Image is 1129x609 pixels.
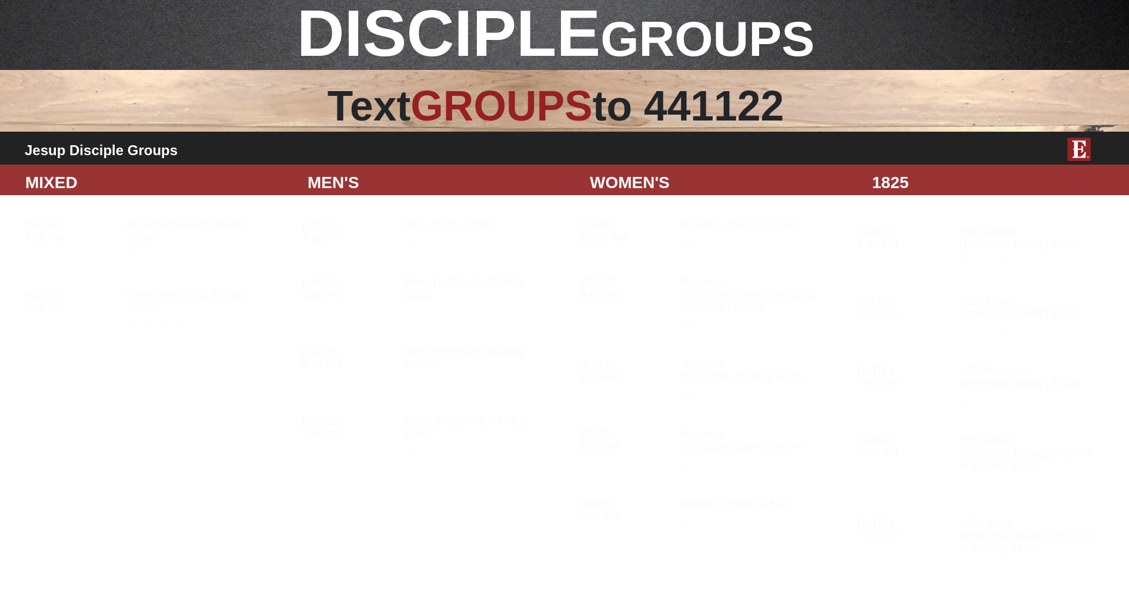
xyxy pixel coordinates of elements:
strong: In Person [416,447,453,457]
strong: In Person [693,517,731,526]
h4: Mens [PERSON_NAME] 31545 [404,346,538,387]
h4: Womens Duke 31546 [682,498,816,527]
img: E-icon-fireweed-White-TM.png [1067,138,1091,161]
h4: [DATE] 7:00 PM [858,296,951,321]
h4: Mens [PERSON_NAME] 31545 [404,416,538,457]
div: WOMEN'S [581,170,863,195]
strong: Childcare [132,320,170,330]
h4: [DATE] 6:30 PM [302,346,396,372]
h4: Womens [PERSON_NAME]/[PERSON_NAME] 31545 [682,276,816,330]
h4: 1825 Mixed [PERSON_NAME] 32223 [960,296,1094,337]
h4: [DATE] 6:30 PM [580,498,674,523]
h4: [DATE] 7:00 AM [858,517,951,543]
strong: In Person [971,327,1009,336]
strong: In Person [184,320,222,330]
b: Jesup Disciple Groups [25,142,178,158]
strong: In Person [693,390,731,400]
h4: [DATE] 6:30 PM [580,429,674,454]
strong: In Person [416,308,453,317]
h4: 1825 Womens [PERSON_NAME] 32224 [960,365,1094,406]
h4: [DATE] 7:00 PM [858,365,951,390]
strong: In Person [971,479,1009,488]
div: MIXED [16,170,299,195]
h4: [DATE] 7:00 AM [858,435,951,460]
strong: In Person [693,460,731,469]
h4: [DATE] 7:00 PM [302,416,396,441]
h4: 1825 Mens [PERSON_NAME]/[PERSON_NAME] 32250 [960,517,1094,571]
strong: In Person [416,377,453,387]
h4: Mens [PERSON_NAME] 31560 [404,276,538,317]
div: MEN'S [299,170,581,195]
h4: 1825 Mens [PERSON_NAME]/[PERSON_NAME] 32250 [960,435,1094,489]
h4: Womens [PERSON_NAME] 31545 [682,359,816,400]
h4: [DATE] 6:00 PM [580,359,674,384]
h4: [DATE] 6:30 PM [25,289,118,314]
h4: Womens [PERSON_NAME] 31545 [682,429,816,470]
h4: Mixed [PERSON_NAME] 31545 [126,289,260,330]
span: GROUPS [600,11,814,66]
strong: In Person [693,320,731,330]
strong: In Person [971,397,1009,406]
span: GROUPS [410,82,592,129]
